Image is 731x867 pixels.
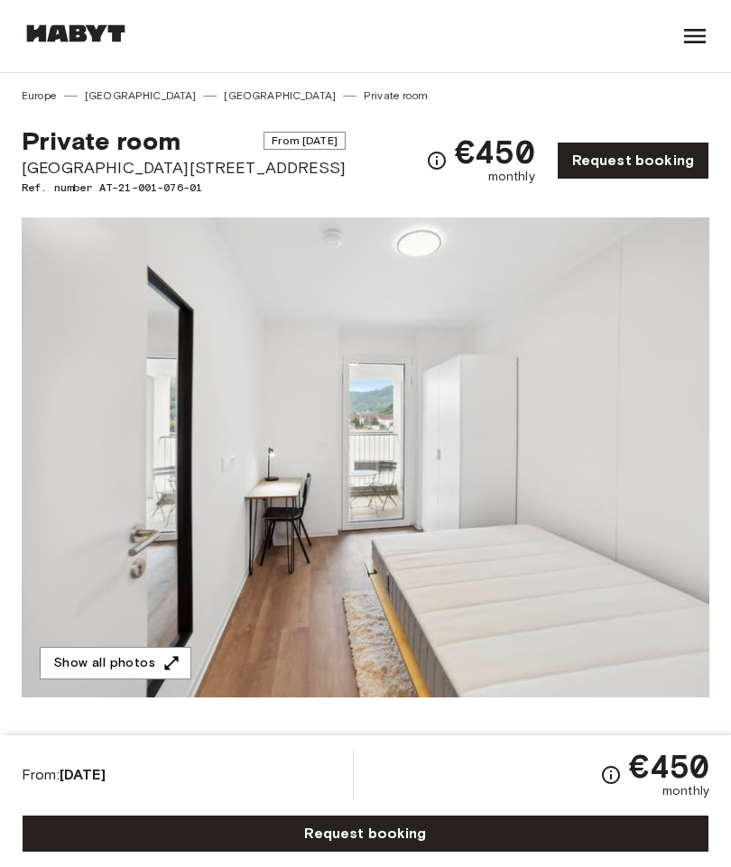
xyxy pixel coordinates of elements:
span: monthly [662,782,709,800]
b: [DATE] [60,766,106,783]
span: Ref. number AT-21-001-076-01 [22,180,346,196]
span: From: [22,765,106,785]
span: [GEOGRAPHIC_DATA][STREET_ADDRESS] [22,156,346,180]
span: From [DATE] [264,132,346,150]
img: Marketing picture of unit AT-21-001-076-01 [22,217,709,697]
span: monthly [488,168,535,186]
a: Request booking [557,142,709,180]
img: Habyt [22,24,130,42]
a: Request booking [22,815,709,853]
a: Europe [22,88,57,104]
span: Private room [22,125,180,156]
a: [GEOGRAPHIC_DATA] [85,88,197,104]
span: €450 [455,135,535,168]
span: €450 [629,750,709,782]
svg: Check cost overview for full price breakdown. Please note that discounts apply to new joiners onl... [600,764,622,786]
a: Private room [364,88,428,104]
button: Show all photos [40,647,191,680]
svg: Check cost overview for full price breakdown. Please note that discounts apply to new joiners onl... [426,150,448,171]
a: [GEOGRAPHIC_DATA] [224,88,336,104]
